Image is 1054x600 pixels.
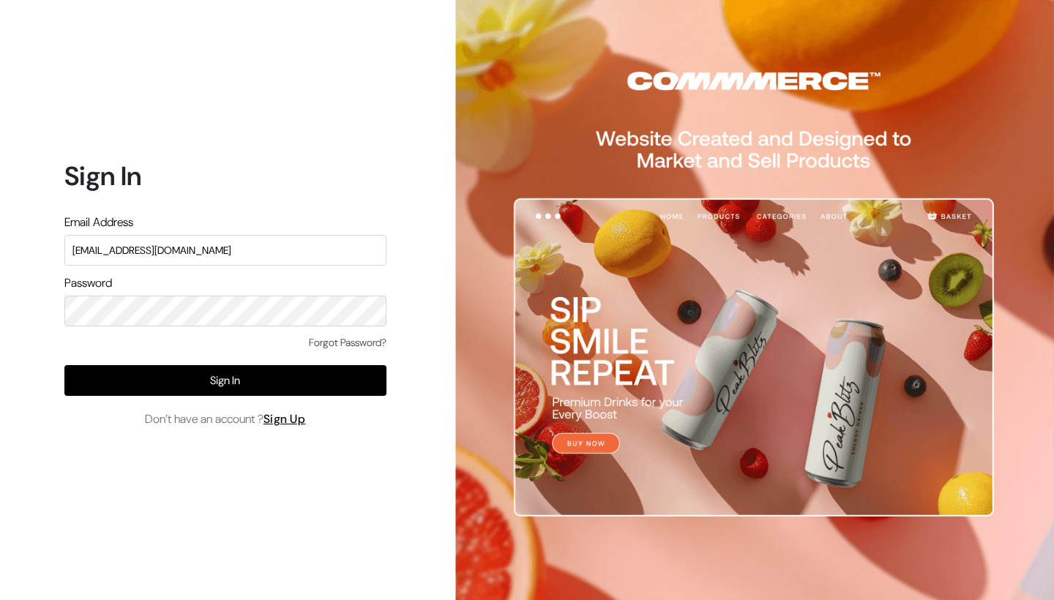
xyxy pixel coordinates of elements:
label: Password [64,274,112,292]
span: Don’t have an account ? [145,410,306,428]
a: Forgot Password? [309,335,386,350]
h1: Sign In [64,160,386,192]
label: Email Address [64,214,133,231]
a: Sign Up [263,411,306,427]
button: Sign In [64,365,386,396]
